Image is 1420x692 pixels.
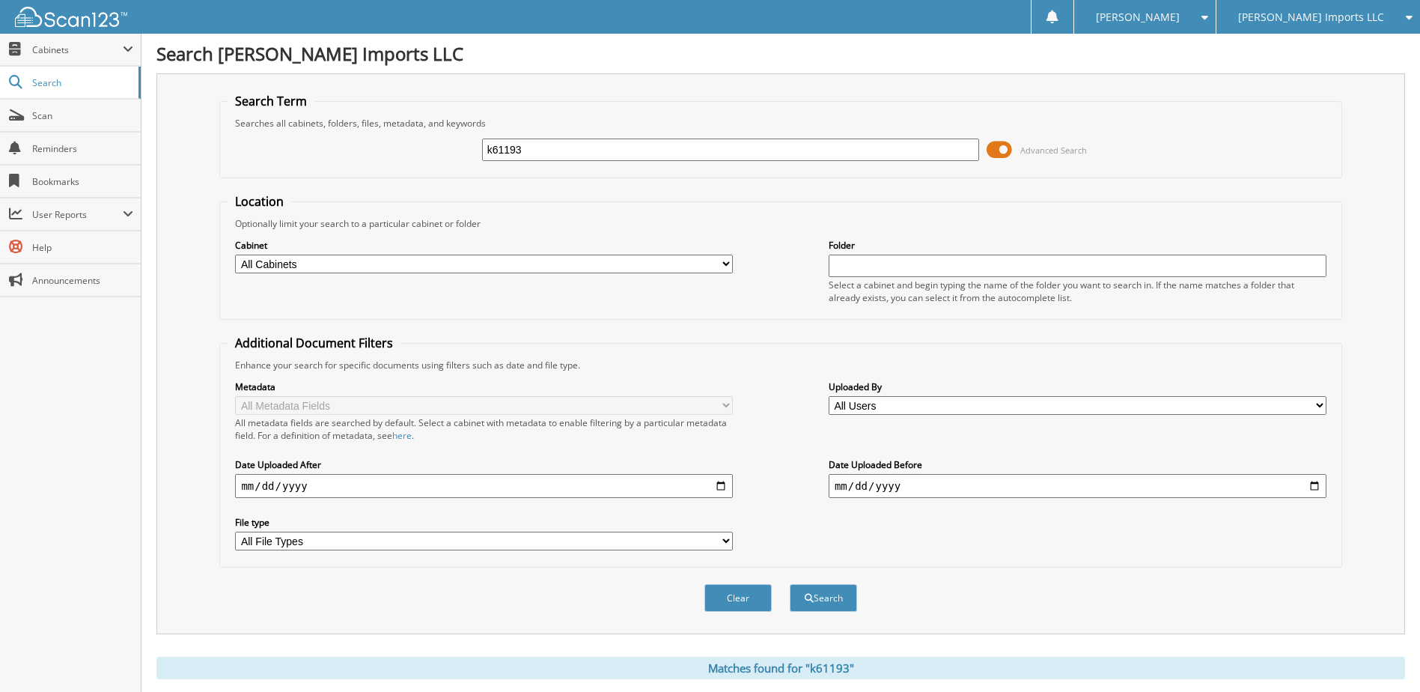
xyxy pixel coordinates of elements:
[228,93,314,109] legend: Search Term
[829,279,1326,304] div: Select a cabinet and begin typing the name of the folder you want to search in. If the name match...
[156,41,1405,66] h1: Search [PERSON_NAME] Imports LLC
[235,474,733,498] input: start
[32,241,133,254] span: Help
[829,239,1326,252] label: Folder
[235,239,733,252] label: Cabinet
[32,109,133,122] span: Scan
[829,380,1326,393] label: Uploaded By
[235,516,733,529] label: File type
[228,193,291,210] legend: Location
[228,335,400,351] legend: Additional Document Filters
[235,380,733,393] label: Metadata
[1238,13,1384,22] span: [PERSON_NAME] Imports LLC
[228,217,1333,230] div: Optionally limit your search to a particular cabinet or folder
[32,274,133,287] span: Announcements
[15,7,127,27] img: scan123-logo-white.svg
[392,429,412,442] a: here
[228,359,1333,371] div: Enhance your search for specific documents using filters such as date and file type.
[235,416,733,442] div: All metadata fields are searched by default. Select a cabinet with metadata to enable filtering b...
[32,142,133,155] span: Reminders
[829,458,1326,471] label: Date Uploaded Before
[32,43,123,56] span: Cabinets
[1096,13,1180,22] span: [PERSON_NAME]
[32,76,131,89] span: Search
[32,175,133,188] span: Bookmarks
[790,584,857,612] button: Search
[228,117,1333,130] div: Searches all cabinets, folders, files, metadata, and keywords
[156,657,1405,679] div: Matches found for "k61193"
[235,458,733,471] label: Date Uploaded After
[32,208,123,221] span: User Reports
[829,474,1326,498] input: end
[1020,145,1087,156] span: Advanced Search
[704,584,772,612] button: Clear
